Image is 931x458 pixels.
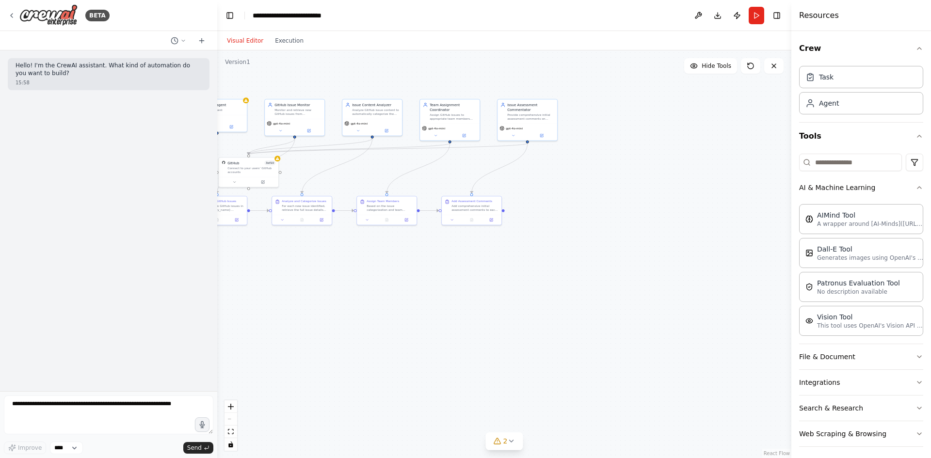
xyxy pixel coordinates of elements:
[817,278,900,288] div: Patronus Evaluation Tool
[799,62,923,122] div: Crew
[428,126,445,130] span: gpt-4o-mini
[282,204,329,212] div: For each new issue identified, retrieve the full issue details and analyze the content to determi...
[451,204,498,212] div: Add comprehensive initial assessment comments to each processed GitHub issue. For each issue type...
[351,122,368,126] span: gpt-4o-mini
[805,283,813,291] img: PatronusEvalTool
[274,108,321,116] div: Monitor and retrieve new GitHub issues from {repository_name} repository, searching for recently ...
[799,200,923,344] div: AI & Machine Learning
[187,99,247,132] div: Role of the agentGoal of the agent
[167,35,190,47] button: Switch to previous chat
[187,196,247,225] div: Monitor New GitHub IssuesSearch for new GitHub issues in the {repository_name} repository that we...
[246,139,375,155] g: Edge from 1a1d81b1-a4b1-4379-9630-021512f88074 to e42fe853-26e4-45a0-a88c-4c1ef736b791
[702,62,731,70] span: Hide Tools
[356,196,417,225] div: Assign Team MembersBased on the issue categorization and team expertise mapping provided in {team...
[799,421,923,446] button: Web Scraping & Browsing
[817,220,924,228] p: A wrapper around [AI-Minds]([URL][DOMAIN_NAME]). Useful for when you need answers to questions fr...
[430,113,477,121] div: Assign GitHub issues to appropriate team members based on issue type, expertise areas, and curren...
[420,208,439,213] g: Edge from 2d31de73-220e-4f7c-bcc5-adfaaf8a336e to e4c1cbdc-320d-4c27-8ae5-c426a1d70dce
[313,217,330,223] button: Open in side panel
[221,35,269,47] button: Visual Editor
[462,217,482,223] button: No output available
[197,204,244,212] div: Search for new GitHub issues in the {repository_name} repository that were created within the las...
[430,102,477,112] div: Team Assignment Coordinator
[469,143,530,193] g: Edge from de155ea6-3c2f-46e6-9b56-adc51857481f to e4c1cbdc-320d-4c27-8ae5-c426a1d70dce
[342,99,402,136] div: Issue Content AnalyzerAnalyze GitHub issue content to automatically categorize them as bug report...
[528,133,556,139] button: Open in side panel
[441,196,502,225] div: Add Assessment CommentsAdd comprehensive initial assessment comments to each processed GitHub iss...
[225,58,250,66] div: Version 1
[799,344,923,369] button: File & Document
[764,451,790,456] a: React Flow attribution
[273,122,290,126] span: gpt-4o-mini
[335,208,354,213] g: Edge from eb09cdc5-fc11-4db3-9685-362a052cca55 to 2d31de73-220e-4f7c-bcc5-adfaaf8a336e
[385,143,452,193] g: Edge from db73667c-34a9-453c-8b83-db4ea42add2d to 2d31de73-220e-4f7c-bcc5-adfaaf8a336e
[805,317,813,325] img: VisionTool
[228,217,245,223] button: Open in side panel
[819,98,839,108] div: Agent
[246,139,297,155] g: Edge from e12a8af9-c427-455c-b400-63d6304f1898 to e42fe853-26e4-45a0-a88c-4c1ef736b791
[197,102,244,107] div: Role of the agent
[292,217,312,223] button: No output available
[506,126,523,130] span: gpt-4o-mini
[225,400,237,413] button: zoom in
[4,442,46,454] button: Improve
[225,426,237,438] button: fit view
[817,312,924,322] div: Vision Tool
[269,35,309,47] button: Execution
[246,143,530,155] g: Edge from de155ea6-3c2f-46e6-9b56-adc51857481f to e42fe853-26e4-45a0-a88c-4c1ef736b791
[684,58,737,74] button: Hide Tools
[272,196,332,225] div: Analyze and Categorize IssuesFor each new issue identified, retrieve the full issue details and a...
[16,62,202,77] p: Hello! I'm the CrewAI assistant. What kind of automation do you want to build?
[253,11,321,20] nav: breadcrumb
[250,208,269,213] g: Edge from 639364a4-978a-4238-9dc6-03d8abea70bd to eb09cdc5-fc11-4db3-9685-362a052cca55
[225,438,237,451] button: toggle interactivity
[799,370,923,395] button: Integrations
[398,217,415,223] button: Open in side panel
[223,9,237,22] button: Hide left sidebar
[352,108,399,116] div: Analyze GitHub issue content to automatically categorize them as bug reports, feature requests, o...
[300,139,375,193] g: Edge from 1a1d81b1-a4b1-4379-9630-021512f88074 to eb09cdc5-fc11-4db3-9685-362a052cca55
[419,99,480,141] div: Team Assignment CoordinatorAssign GitHub issues to appropriate team members based on issue type, ...
[222,160,225,164] img: GitHub
[817,244,924,254] div: Dall-E Tool
[197,108,244,112] div: Goal of the agent
[817,322,924,330] p: This tool uses OpenAI's Vision API to describe the contents of an image.
[507,102,554,112] div: Issue Assessment Commentator
[799,175,923,200] button: AI & Machine Learning
[770,9,784,22] button: Hide right sidebar
[183,442,213,454] button: Send
[85,10,110,21] div: BETA
[19,4,78,26] img: Logo
[249,179,277,185] button: Open in side panel
[264,99,325,136] div: GitHub Issue MonitorMonitor and retrieve new GitHub issues from {repository_name} repository, sea...
[295,128,323,134] button: Open in side panel
[799,123,923,150] button: Tools
[197,199,236,203] div: Monitor New GitHub Issues
[483,217,499,223] button: Open in side panel
[799,395,923,421] button: Search & Research
[451,199,492,203] div: Add Assessment Comments
[367,204,414,212] div: Based on the issue categorization and team expertise mapping provided in {team_expertise_mapping}...
[218,157,279,188] div: GitHubGitHub3of10Connect to your users’ GitHub accounts
[377,217,397,223] button: No output available
[819,72,834,82] div: Task
[282,199,326,203] div: Analyze and Categorize Issues
[227,166,275,174] div: Connect to your users’ GitHub accounts
[817,288,900,296] p: No description available
[225,400,237,451] div: React Flow controls
[373,128,401,134] button: Open in side panel
[195,417,209,432] button: Click to speak your automation idea
[218,124,245,130] button: Open in side panel
[817,254,924,262] p: Generates images using OpenAI's Dall-E model.
[187,444,202,452] span: Send
[16,79,202,86] div: 15:58
[799,35,923,62] button: Crew
[817,210,924,220] div: AIMind Tool
[18,444,42,452] span: Improve
[486,432,523,450] button: 2
[227,160,239,165] div: GitHub
[352,102,399,107] div: Issue Content Analyzer
[799,10,839,21] h4: Resources
[450,133,478,139] button: Open in side panel
[264,160,275,165] span: Number of enabled actions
